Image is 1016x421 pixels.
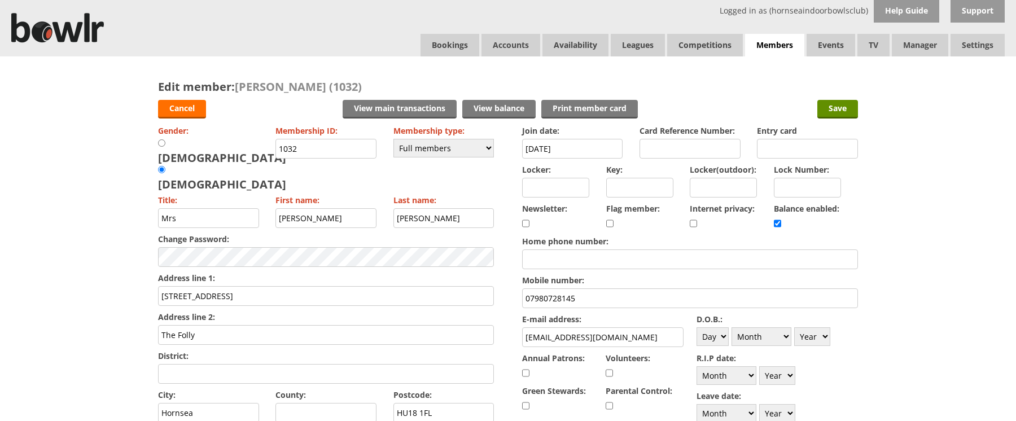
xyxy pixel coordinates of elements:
label: Key: [606,164,673,175]
a: Print member card [541,100,638,119]
a: Leagues [611,34,665,56]
label: Parental Control: [606,385,683,396]
a: View main transactions [343,100,457,119]
label: Title: [158,195,259,205]
a: View balance [462,100,536,119]
label: Gender: [158,125,259,136]
a: Events [807,34,855,56]
label: Mobile number: [522,275,858,286]
label: Postcode: [393,389,494,400]
label: Balance enabled: [774,203,858,214]
input: Save [817,100,858,119]
label: First name: [275,195,376,205]
a: Cancel [158,100,206,119]
label: Membership ID: [275,125,376,136]
span: Accounts [481,34,540,56]
a: Bookings [421,34,479,56]
div: [DEMOGRAPHIC_DATA] [158,139,286,165]
label: Entry card [757,125,858,136]
label: Locker(outdoor): [690,164,757,175]
label: Volunteers: [606,353,683,363]
span: TV [857,34,890,56]
label: County: [275,389,376,400]
label: Newsletter: [522,203,606,214]
span: Members [745,34,804,57]
label: Locker: [522,164,589,175]
div: [DEMOGRAPHIC_DATA] [158,165,286,192]
label: Flag member: [606,203,690,214]
label: D.O.B.: [697,314,858,324]
label: E-mail address: [522,314,684,324]
span: Settings [951,34,1005,56]
label: Membership type: [393,125,494,136]
label: R.I.P date: [697,353,858,363]
label: Lock Number: [774,164,841,175]
label: Internet privacy: [690,203,774,214]
label: Card Reference Number: [640,125,741,136]
label: Change Password: [158,234,494,244]
a: Availability [542,34,608,56]
label: City: [158,389,259,400]
label: Annual Patrons: [522,353,599,363]
label: District: [158,350,494,361]
label: Address line 2: [158,312,494,322]
label: Leave date: [697,391,858,401]
label: Home phone number: [522,236,858,247]
label: Join date: [522,125,623,136]
label: Green Stewards: [522,385,599,396]
span: Manager [892,34,948,56]
span: [PERSON_NAME] (1032) [235,79,362,94]
a: Competitions [667,34,743,56]
label: Last name: [393,195,494,205]
label: Address line 1: [158,273,494,283]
